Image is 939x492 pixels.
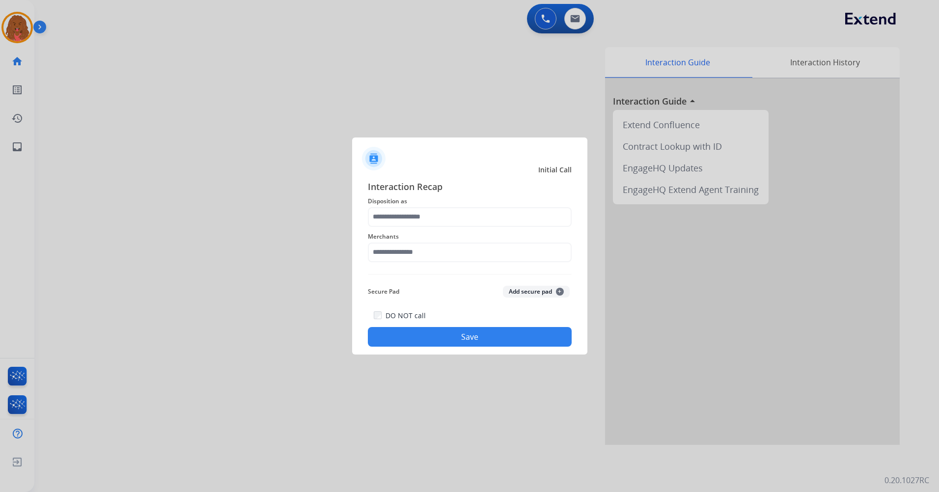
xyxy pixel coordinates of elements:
span: Disposition as [368,195,572,207]
p: 0.20.1027RC [884,474,929,486]
button: Save [368,327,572,347]
img: contact-recap-line.svg [368,274,572,274]
span: Initial Call [538,165,572,175]
button: Add secure pad+ [503,286,570,298]
img: contactIcon [362,147,386,170]
span: Merchants [368,231,572,243]
label: DO NOT call [386,311,426,321]
span: Interaction Recap [368,180,572,195]
span: Secure Pad [368,286,399,298]
span: + [556,288,564,296]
